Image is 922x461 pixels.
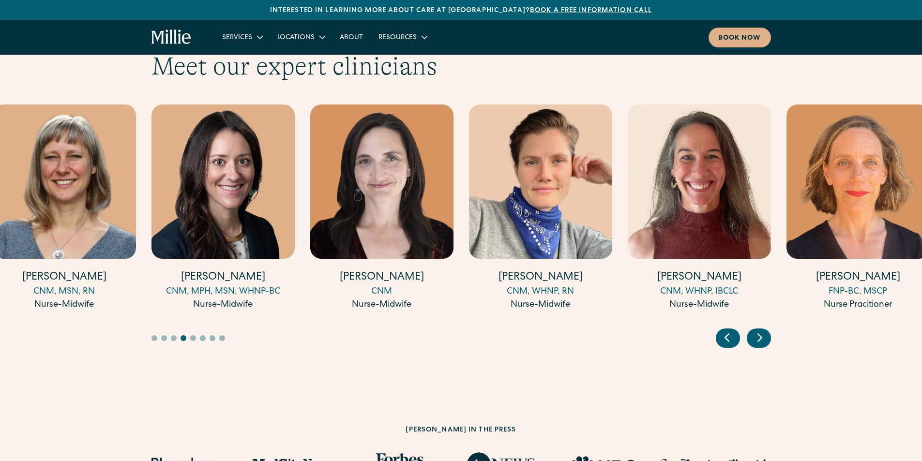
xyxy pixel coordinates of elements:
[310,270,453,285] h4: [PERSON_NAME]
[270,29,332,45] div: Locations
[628,270,771,285] h4: [PERSON_NAME]
[628,285,771,298] div: CNM, WHNP, IBCLC
[214,29,270,45] div: Services
[628,298,771,312] div: Nurse-Midwife
[190,335,196,341] button: Go to slide 5
[371,29,434,45] div: Resources
[200,335,206,341] button: Go to slide 6
[171,335,177,341] button: Go to slide 3
[151,270,295,285] h4: [PERSON_NAME]
[219,335,225,341] button: Go to slide 8
[469,104,612,312] a: [PERSON_NAME]CNM, WHNP, RNNurse-Midwife
[628,104,771,312] a: [PERSON_NAME]CNM, WHNP, IBCLCNurse-Midwife
[747,328,771,348] div: Next slide
[310,285,453,298] div: CNM
[718,33,761,44] div: Book now
[530,7,652,14] a: Book a free information call
[151,335,157,341] button: Go to slide 1
[151,30,192,45] a: home
[151,298,295,312] div: Nurse-Midwife
[378,33,417,43] div: Resources
[469,270,612,285] h4: [PERSON_NAME]
[716,328,740,348] div: Previous slide
[151,104,295,312] a: [PERSON_NAME]CNM, MPH, MSN, WHNP-BCNurse-Midwife
[332,29,371,45] a: About
[210,335,215,341] button: Go to slide 7
[151,104,295,313] div: 7 / 17
[161,335,167,341] button: Go to slide 2
[151,51,771,81] h2: Meet our expert clinicians
[469,104,612,313] div: 9 / 17
[151,285,295,298] div: CNM, MPH, MSN, WHNP-BC
[310,298,453,312] div: Nurse-Midwife
[709,28,771,47] a: Book now
[310,104,453,312] a: [PERSON_NAME]CNMNurse-Midwife
[469,285,612,298] div: CNM, WHNP, RN
[181,335,186,341] button: Go to slide 4
[628,104,771,313] div: 10 / 17
[469,298,612,312] div: Nurse-Midwife
[277,33,315,43] div: Locations
[310,104,453,313] div: 8 / 17
[222,33,252,43] div: Services
[275,425,647,435] h2: [PERSON_NAME] in the press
